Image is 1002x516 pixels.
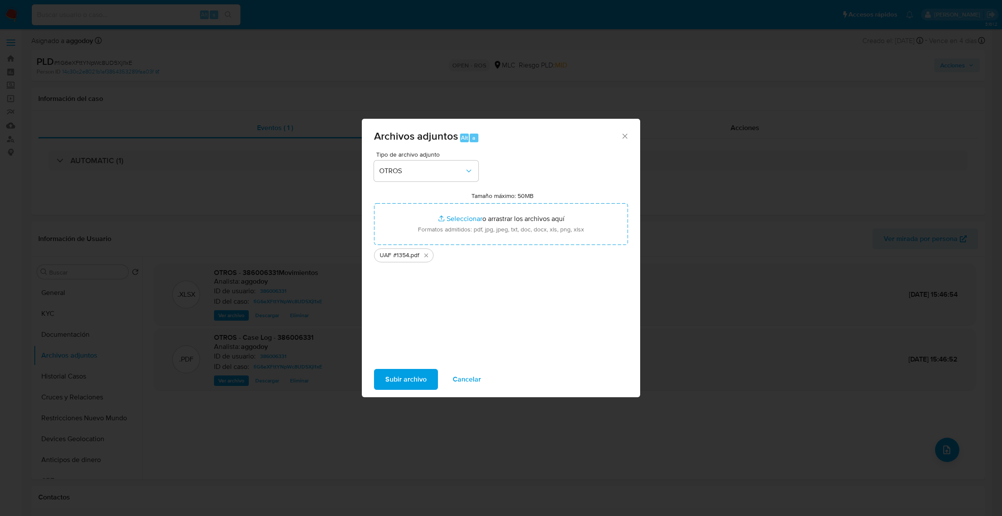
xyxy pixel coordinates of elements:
[374,245,628,262] ul: Archivos seleccionados
[385,370,427,389] span: Subir archivo
[374,161,478,181] button: OTROS
[461,134,468,142] span: Alt
[453,370,481,389] span: Cancelar
[441,369,492,390] button: Cancelar
[379,167,464,175] span: OTROS
[621,132,628,140] button: Cerrar
[380,251,409,260] span: UAF #1354
[421,250,431,261] button: Eliminar UAF #1354.pdf
[374,128,458,144] span: Archivos adjuntos
[374,369,438,390] button: Subir archivo
[471,192,534,200] label: Tamaño máximo: 50MB
[472,134,475,142] span: a
[409,251,419,260] span: .pdf
[376,151,481,157] span: Tipo de archivo adjunto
